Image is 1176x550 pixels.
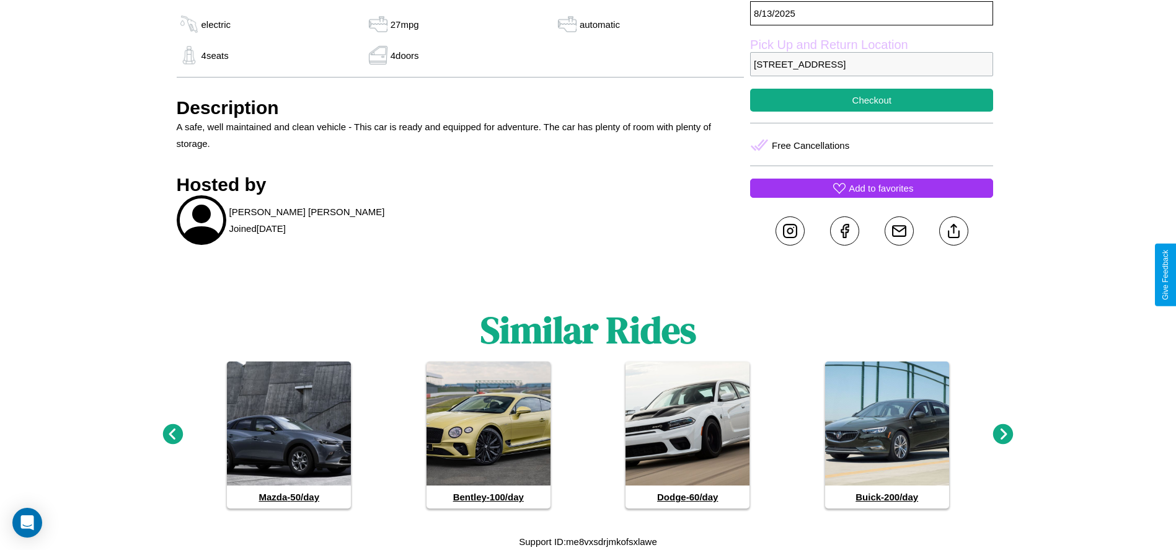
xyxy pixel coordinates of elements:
p: 8 / 13 / 2025 [750,1,993,25]
p: Free Cancellations [772,137,849,154]
h4: Dodge - 60 /day [626,486,749,508]
h1: Similar Rides [480,304,696,355]
a: Buick-200/day [825,361,949,508]
p: electric [201,16,231,33]
img: gas [366,15,391,33]
p: [STREET_ADDRESS] [750,52,993,76]
p: Joined [DATE] [229,220,286,237]
a: Bentley-100/day [427,361,550,508]
div: Give Feedback [1161,250,1170,300]
p: 4 doors [391,47,419,64]
img: gas [555,15,580,33]
a: Mazda-50/day [227,361,351,508]
p: Add to favorites [849,180,913,197]
p: automatic [580,16,620,33]
img: gas [366,46,391,64]
p: 27 mpg [391,16,419,33]
img: gas [177,46,201,64]
p: Support ID: me8vxsdrjmkofsxlawe [519,533,657,550]
a: Dodge-60/day [626,361,749,508]
p: 4 seats [201,47,229,64]
p: [PERSON_NAME] [PERSON_NAME] [229,203,385,220]
h3: Hosted by [177,174,745,195]
h4: Buick - 200 /day [825,486,949,508]
div: Open Intercom Messenger [12,508,42,538]
h4: Bentley - 100 /day [427,486,550,508]
img: gas [177,15,201,33]
h3: Description [177,97,745,118]
p: A safe, well maintained and clean vehicle - This car is ready and equipped for adventure. The car... [177,118,745,152]
label: Pick Up and Return Location [750,38,993,52]
h4: Mazda - 50 /day [227,486,351,508]
button: Add to favorites [750,179,993,198]
button: Checkout [750,89,993,112]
